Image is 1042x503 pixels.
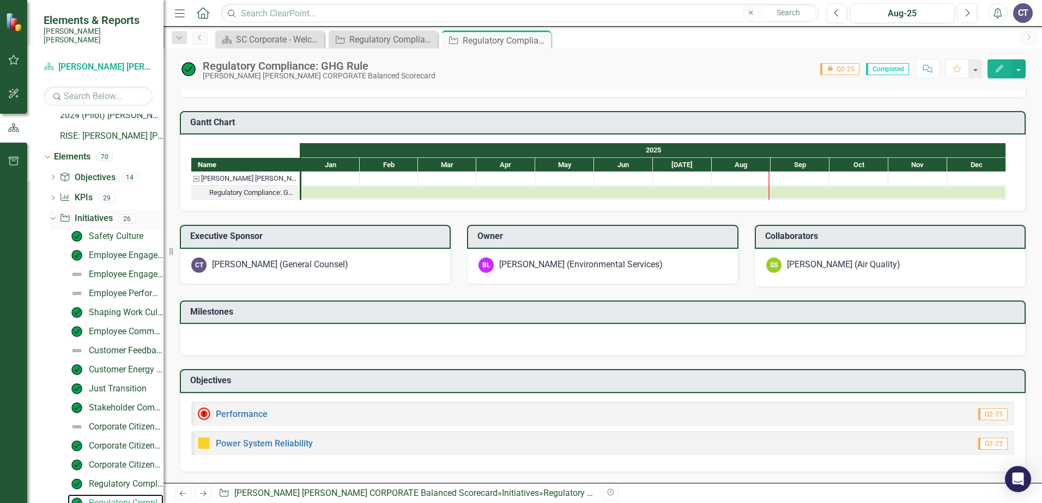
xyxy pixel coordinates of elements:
div: Apr [476,158,535,172]
img: On Target [70,382,83,395]
span: Q2-25 [978,408,1008,420]
h3: Executive Sponsor [190,231,444,241]
img: On Target [70,230,83,243]
div: Employee Performance Management [89,289,163,298]
a: Employee Engagement - Conduct Gallup Survey [68,266,163,283]
img: On Target [70,306,83,319]
div: Safety Culture [89,231,143,241]
div: Aug [712,158,771,172]
input: Search Below... [44,87,153,106]
img: Not Defined [70,344,83,357]
span: Search [777,8,800,17]
div: Regulatory Compliance: GHG Rule [463,34,548,47]
a: RISE: [PERSON_NAME] [PERSON_NAME] Recognizing Innovation, Safety and Excellence [60,130,163,143]
div: Task: Start date: 2025-01-01 End date: 2025-12-31 [191,186,300,200]
div: Stakeholder Communications [89,403,163,413]
div: [PERSON_NAME] [PERSON_NAME] CORPORATE Balanced Scorecard [203,72,435,80]
div: Just Transition [89,384,147,394]
a: Employee Communications [68,323,163,340]
img: Not Defined [70,287,83,300]
div: Oct [829,158,888,172]
img: On Target [70,439,83,452]
a: Safety Culture [68,228,143,245]
img: On Target [70,458,83,471]
a: Corporate Citizenship: Community Outreach [68,418,163,435]
div: [PERSON_NAME] (Air Quality) [787,259,900,271]
small: [PERSON_NAME] [PERSON_NAME] [44,27,153,45]
div: [PERSON_NAME] (General Counsel) [212,259,348,271]
a: Corporate Citizenship: Economic Development [68,437,163,455]
div: Dec [947,158,1006,172]
span: Elements & Reports [44,14,153,27]
div: Jun [594,158,653,172]
div: May [535,158,594,172]
div: CT [191,257,207,273]
a: Shaping Work Culture [68,304,163,321]
div: 70 [96,152,113,161]
div: Corporate Citizenship: Community Outreach [89,422,163,432]
div: Task: Santee Cooper CORPORATE Balanced Scorecard Start date: 2025-01-01 End date: 2025-01-02 [191,171,300,186]
div: Aug-25 [854,7,950,20]
div: Task: Start date: 2025-01-01 End date: 2025-12-31 [302,187,1005,198]
div: Regulatory Compliance: GHG Rule [203,60,435,72]
div: Regulatory Compliance: FERC 881 [89,479,163,489]
div: Feb [360,158,418,172]
button: Aug-25 [850,3,954,23]
img: Not Defined [70,268,83,281]
div: 29 [98,193,116,203]
div: » » [219,487,595,500]
h3: Objectives [190,376,1019,385]
a: Initiatives [502,488,539,498]
img: On Target [70,401,83,414]
a: 2024 (Pilot) [PERSON_NAME] [PERSON_NAME] Corporate Scorecard [60,109,163,122]
a: Customer Energy Management [68,361,163,378]
span: Completed [866,63,909,75]
a: Performance [216,409,268,419]
a: [PERSON_NAME] [PERSON_NAME] CORPORATE Balanced Scorecard [44,61,153,73]
span: Q2-25 [820,63,859,75]
div: Open Intercom Messenger [1005,466,1031,492]
div: Shaping Work Culture [89,308,163,317]
div: Regulatory Compliance: FERC 881 [349,33,435,46]
h3: Collaborators [765,231,1019,241]
a: Corporate Citizenship: Supplier Diversity [68,456,163,474]
img: Not Defined [70,420,83,433]
a: KPIs [59,192,92,204]
div: Regulatory Compliance: GHG Rule [191,186,300,200]
div: Regulatory Compliance: GHG Rule [543,488,674,498]
img: On Target [70,325,83,338]
button: CT [1013,3,1033,23]
div: Employee Engagement - Action Plans [89,250,163,260]
span: Q2-25 [978,438,1008,450]
img: High Alert [197,407,210,420]
a: Stakeholder Communications [68,399,163,416]
a: Power System Reliability [216,438,313,449]
div: Corporate Citizenship: Supplier Diversity [89,460,163,470]
div: Sep [771,158,829,172]
div: Employee Communications [89,327,163,336]
a: Employee Performance Management [68,285,163,302]
div: Regulatory Compliance: GHG Rule [209,186,296,200]
img: On Target [180,60,197,78]
div: Jan [301,158,360,172]
div: 14 [121,173,138,182]
div: Santee Cooper CORPORATE Balanced Scorecard [191,171,300,186]
img: On Target [70,249,83,262]
a: Employee Engagement - Action Plans [68,247,163,264]
button: Search [761,5,816,21]
div: Jul [653,158,712,172]
div: Customer Energy Management [89,365,163,375]
img: Caution [197,437,210,450]
a: [PERSON_NAME] [PERSON_NAME] CORPORATE Balanced Scorecard [234,488,498,498]
div: Corporate Citizenship: Economic Development [89,441,163,451]
div: SC Corporate - Welcome to ClearPoint [236,33,322,46]
a: Regulatory Compliance: FERC 881 [331,33,435,46]
h3: Owner [477,231,731,241]
div: Employee Engagement - Conduct Gallup Survey [89,269,163,279]
div: Customer Feedback [89,346,163,355]
img: On Target [70,363,83,376]
div: Name [191,158,300,171]
img: ClearPoint Strategy [5,12,25,32]
a: Customer Feedback [68,342,163,359]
